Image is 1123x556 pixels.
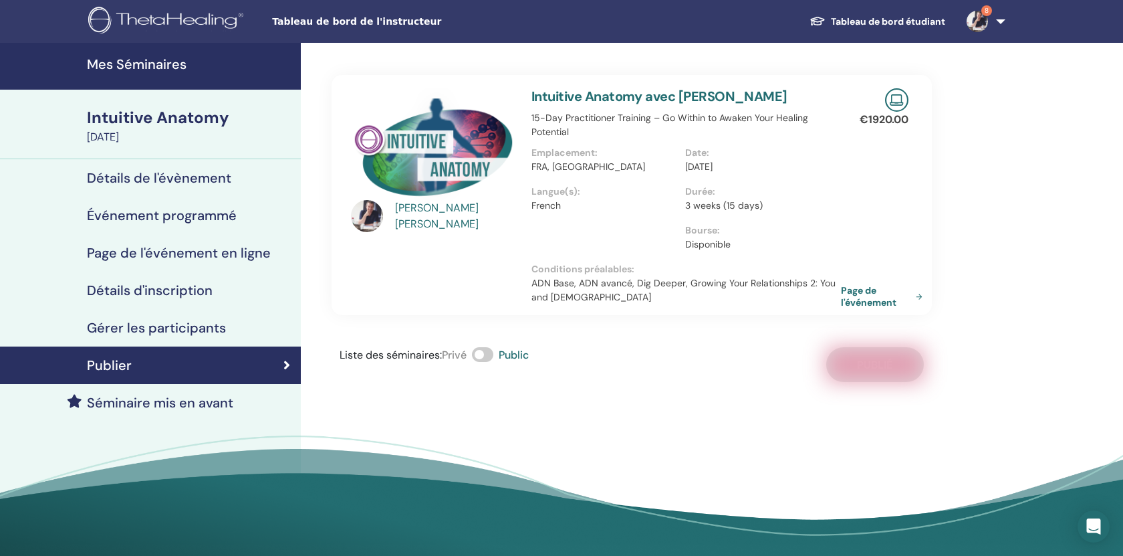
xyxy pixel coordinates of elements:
[87,106,293,129] div: Intuitive Anatomy
[87,170,231,186] h4: Détails de l'évènement
[685,160,831,174] p: [DATE]
[967,11,988,32] img: default.jpg
[531,276,839,304] p: ADN Base, ADN avancé, Dig Deeper, Growing Your Relationships 2: You and [DEMOGRAPHIC_DATA]
[87,129,293,145] div: [DATE]
[531,262,839,276] p: Conditions préalables :
[841,284,928,308] a: Page de l'événement
[860,112,908,128] p: € 1920.00
[351,200,383,232] img: default.jpg
[351,88,515,204] img: Intuitive Anatomy
[685,223,831,238] p: Bourse :
[685,238,831,252] p: Disponible
[79,106,301,145] a: Intuitive Anatomy[DATE]
[531,199,677,213] p: French
[87,56,293,72] h4: Mes Séminaires
[531,160,677,174] p: FRA, [GEOGRAPHIC_DATA]
[531,111,839,139] p: 15-Day Practitioner Training – Go Within to Awaken Your Healing Potential
[531,88,787,105] a: Intuitive Anatomy avec [PERSON_NAME]
[87,207,237,223] h4: Événement programmé
[685,185,831,199] p: Durée :
[340,348,442,362] span: Liste des séminaires :
[1078,511,1110,543] div: Open Intercom Messenger
[87,282,213,298] h4: Détails d'inscription
[885,88,908,112] img: Live Online Seminar
[799,9,956,34] a: Tableau de bord étudiant
[87,245,271,261] h4: Page de l'événement en ligne
[87,357,132,373] h4: Publier
[531,185,677,199] p: Langue(s) :
[685,146,831,160] p: Date :
[88,7,248,37] img: logo.png
[981,5,992,16] span: 8
[531,146,677,160] p: Emplacement :
[87,395,233,411] h4: Séminaire mis en avant
[809,15,826,27] img: graduation-cap-white.svg
[499,348,529,362] span: Public
[442,348,467,362] span: Privé
[272,15,473,29] span: Tableau de bord de l'instructeur
[87,320,226,336] h4: Gérer les participants
[685,199,831,213] p: 3 weeks (15 days)
[395,200,519,232] a: [PERSON_NAME] [PERSON_NAME]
